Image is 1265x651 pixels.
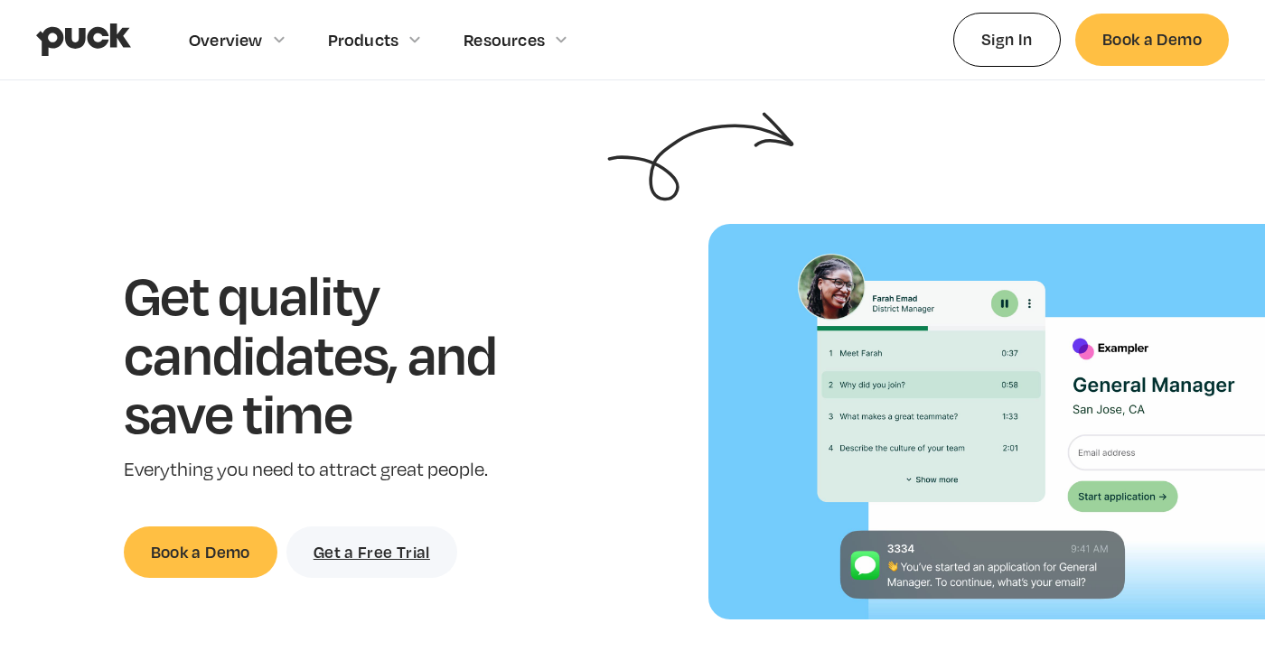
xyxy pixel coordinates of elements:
p: Everything you need to attract great people. [124,457,553,483]
h1: Get quality candidates, and save time [124,265,553,442]
a: Sign In [953,13,1061,66]
a: Get a Free Trial [286,526,457,578]
div: Products [328,30,399,50]
div: Overview [189,30,263,50]
a: Book a Demo [1075,14,1229,65]
a: Book a Demo [124,526,277,578]
div: Resources [464,30,545,50]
